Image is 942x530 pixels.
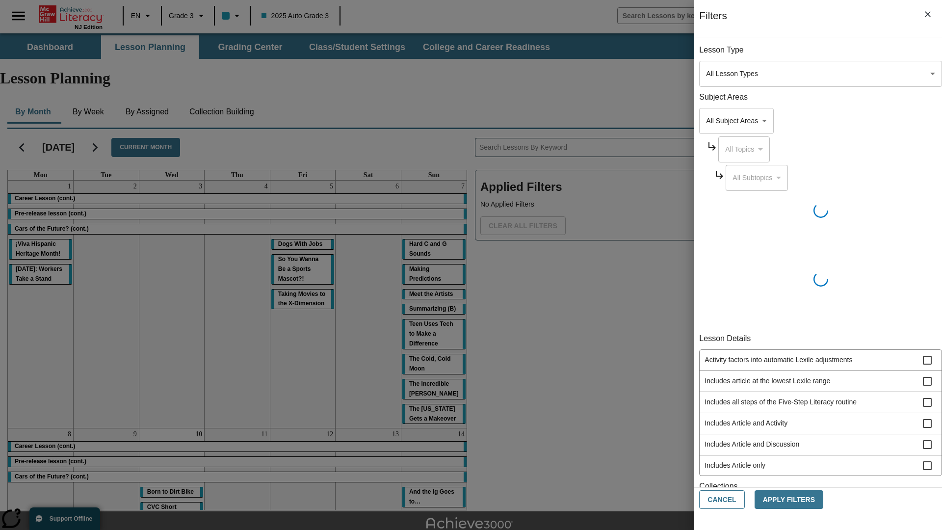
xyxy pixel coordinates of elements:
span: Activity factors into automatic Lexile adjustments [705,355,923,365]
div: Includes article at the lowest Lexile range [700,371,942,392]
div: Activity factors into automatic Lexile adjustments [700,350,942,371]
div: Includes Article and Discussion [700,434,942,455]
button: Close Filters side menu [917,4,938,25]
button: Cancel [699,490,744,509]
div: Includes Article only [700,455,942,477]
span: Includes Article only [705,460,923,471]
p: Lesson Type [699,45,942,56]
p: Lesson Details [699,333,942,344]
span: Includes article at the lowest Lexile range [705,376,923,386]
div: Select a Subject Area [718,136,770,162]
div: Select a lesson type [699,61,942,87]
p: Collections [699,481,942,492]
div: Select a Subject Area [699,108,774,134]
div: Includes all steps of the Five-Step Literacy routine [700,392,942,413]
button: Apply Filters [755,490,823,509]
div: Includes Article and Activity [700,413,942,434]
h1: Filters [699,10,727,37]
span: Includes all steps of the Five-Step Literacy routine [705,397,923,407]
p: Subject Areas [699,92,942,103]
span: Includes Article and Activity [705,418,923,428]
div: Select a Subject Area [726,165,788,191]
ul: Lesson Details [699,349,942,476]
span: Includes Article and Discussion [705,439,923,450]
